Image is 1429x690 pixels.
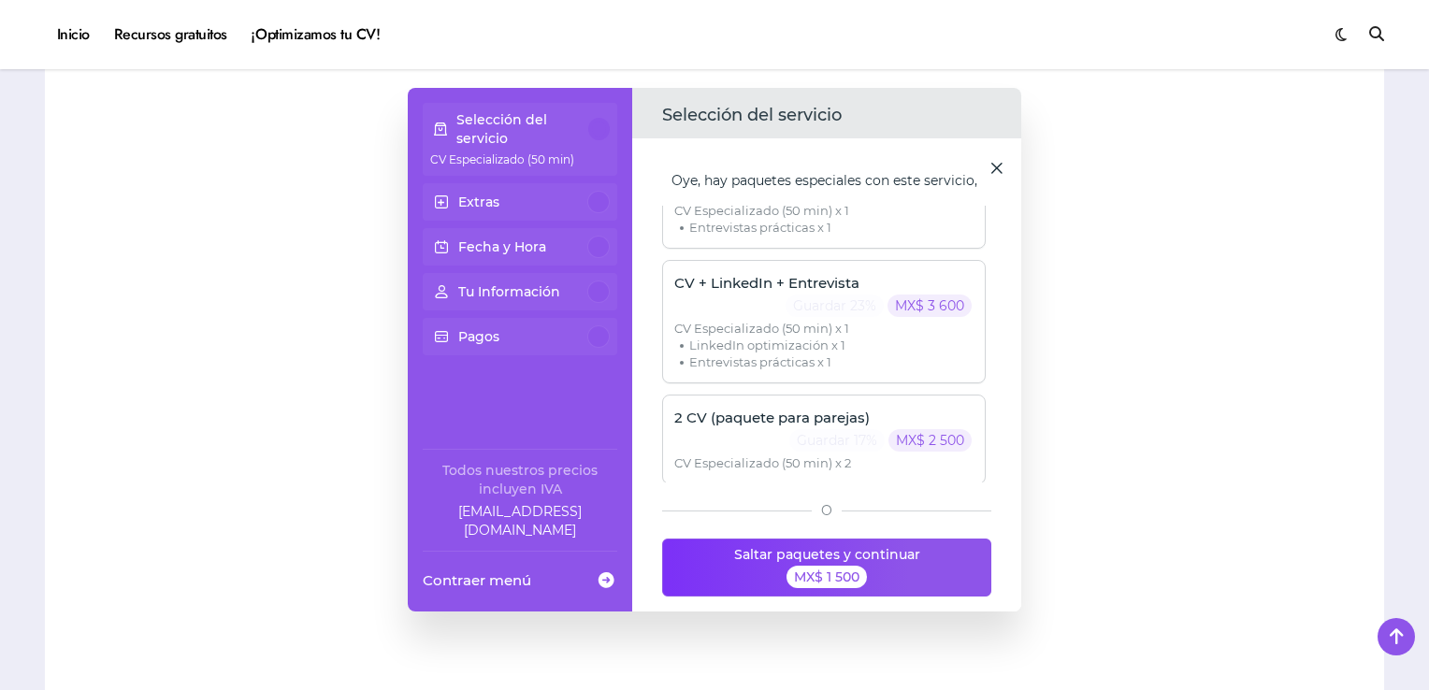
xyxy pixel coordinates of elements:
[239,9,392,60] a: ¡Optimizamos tu CV!
[674,321,849,338] span: CV Especializado (50 min) x 1
[674,354,831,371] span: Entrevistas prácticas x 1
[674,272,859,295] p: CV + LinkedIn + Entrevista
[674,455,851,472] span: CV Especializado (50 min) x 2
[786,295,884,317] p: Guardar 23%
[423,570,531,590] span: Contraer menú
[45,9,102,60] a: Inicio
[789,429,885,452] p: Guardar 17%
[430,152,574,166] span: CV Especializado (50 min)
[458,327,499,346] p: Pagos
[458,193,499,211] p: Extras
[787,566,867,588] div: MX$ 1 500
[456,110,589,148] p: Selección del servicio
[674,338,845,354] span: LinkedIn optimización x 1
[674,407,870,429] p: 2 CV (paquete para parejas)
[423,502,617,539] a: Company email: ayuda@elhadadelasvacantes.com
[674,220,831,237] span: Entrevistas prácticas x 1
[662,501,991,520] div: O
[674,203,849,220] span: CV Especializado (50 min) x 1
[682,547,972,562] span: Saltar paquetes y continuar
[662,153,991,191] div: Oye, hay paquetes especiales con este servicio, ¡consúltalos!
[423,461,617,498] div: Todos nuestros precios incluyen IVA
[662,539,991,597] button: Saltar paquetes y continuarMX$ 1 500
[888,429,972,452] p: MX$ 2 500
[458,282,560,301] p: Tu Información
[888,295,972,317] p: MX$ 3 600
[458,237,546,256] p: Fecha y Hora
[102,9,239,60] a: Recursos gratuitos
